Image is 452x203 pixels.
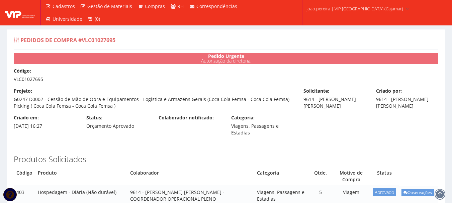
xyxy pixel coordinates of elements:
[332,167,370,186] th: Motivo de Compra
[401,189,434,196] a: Observações
[9,114,81,129] div: [DATE] 16:27
[81,114,154,129] div: Orçamento Aprovado
[208,53,244,59] strong: Pedido Urgente
[159,114,214,121] label: Colaborador notificado:
[196,3,237,9] span: Correspondências
[303,88,329,94] label: Solicitante:
[177,3,184,9] span: RH
[86,114,102,121] label: Status:
[87,3,132,9] span: Gestão de Materiais
[226,114,299,136] div: Viagens, Passagens e Estadias
[85,13,103,25] a: (0)
[95,16,100,22] span: (0)
[9,88,298,109] div: G0247 D0002 - Cessão de Mão de Obra e Equipamentos - Logística e Armazéns Gerais (Coca Cola Femsa...
[42,13,85,25] a: Universidade
[145,3,165,9] span: Compras
[14,88,32,94] label: Projeto:
[14,167,35,186] th: Código
[14,155,438,164] h3: Produtos Solicitados
[376,88,402,94] label: Criado por:
[127,167,254,186] th: Colaborador
[306,5,403,12] span: joao.pereira | VIP [GEOGRAPHIC_DATA] (Cajamar)
[371,88,444,109] div: 9614 - [PERSON_NAME] [PERSON_NAME]
[35,167,127,186] th: Produto
[14,53,438,64] div: Autorização da diretoria.
[373,188,396,196] span: Aprovado
[5,8,35,18] img: logo
[14,114,39,121] label: Criado em:
[231,114,255,121] label: Categoria:
[20,36,115,44] span: Pedidos de Compra #VLC01027695
[53,16,82,22] span: Universidade
[14,68,31,74] label: Código:
[298,88,371,109] div: 9614 - [PERSON_NAME] [PERSON_NAME]
[254,167,309,186] th: Categoria do Produto
[370,167,399,186] th: Status
[9,68,443,83] div: VLC01027695
[309,167,332,186] th: Quantidade
[53,3,75,9] span: Cadastros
